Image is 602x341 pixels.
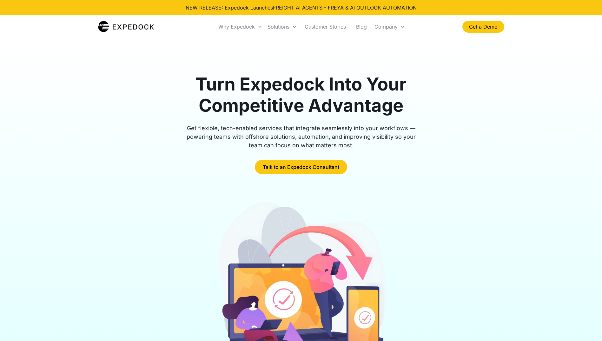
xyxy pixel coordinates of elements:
div: Company [374,23,398,30]
img: Expedock Logo [98,20,154,33]
a: Customer Stories [300,16,351,37]
h1: Turn Expedock Into Your Competitive Advantage [179,74,423,116]
a: home [98,20,154,33]
div: Why Expedock [218,23,255,30]
div: Solutions [265,16,300,37]
a: Talk to an Expedock Consultant [255,160,347,174]
a: Get a Demo [462,21,504,33]
a: Blog [351,16,372,37]
a: FREIGHT AI AGENTS - FREYA & AI OUTLOOK AUTOMATION [273,4,417,11]
div: Company [372,16,408,37]
div: Solutions [268,23,289,30]
div: Get flexible, tech-enabled services that integrate seamlessly into your workflows — powering team... [179,124,423,150]
div: NEW RELEASE: Expedock Launches [186,4,417,11]
div: Why Expedock [216,16,265,37]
